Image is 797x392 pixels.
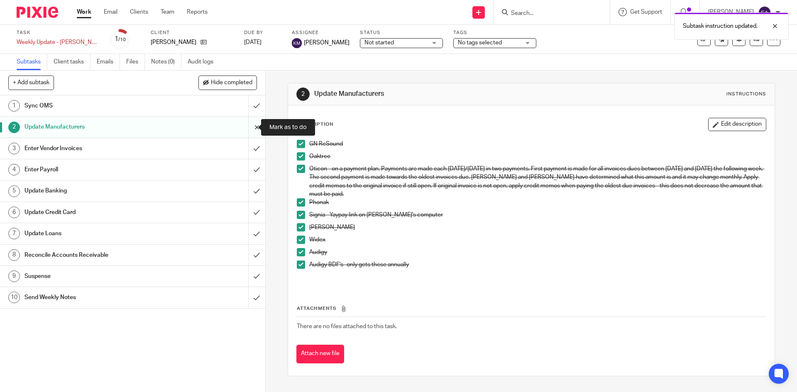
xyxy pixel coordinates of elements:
img: svg%3E [758,6,771,19]
span: Attachments [297,306,337,311]
span: Not started [364,40,394,46]
h1: Sync OMS [24,100,168,112]
div: 10 [8,292,20,303]
h1: Enter Payroll [24,163,168,176]
p: Audigy BDF's -only gets these annually [309,261,765,269]
div: 3 [8,143,20,154]
p: Signia - Yaypay link on [PERSON_NAME]'s computer [309,211,765,219]
label: Assignee [292,29,350,36]
p: Widex [309,236,765,244]
small: /10 [118,37,126,42]
div: 1 [8,100,20,112]
div: 5 [8,185,20,197]
p: [PERSON_NAME] [151,38,196,46]
span: [PERSON_NAME] [304,39,350,47]
div: Weekly Update - [PERSON_NAME] 2 [17,38,100,46]
span: No tags selected [458,40,502,46]
p: Oticon - on a payment plan. Payments are made each [DATE]/[DATE] in two payments. First payment i... [309,165,765,198]
a: Team [161,8,174,16]
a: Work [77,8,91,16]
p: Subtask instruction updated. [683,22,758,30]
button: Hide completed [198,75,257,90]
label: Status [360,29,443,36]
button: Edit description [708,118,766,131]
h1: Send Weekly Notes [24,291,168,304]
div: Weekly Update - Fligor 2 [17,38,100,46]
div: 2 [8,122,20,133]
p: Audigy [309,248,765,256]
div: 2 [296,88,310,101]
p: GN ReSound [309,140,765,148]
button: Attach new file [296,345,344,363]
a: Notes (0) [151,54,181,70]
a: Reports [187,8,208,16]
a: Audit logs [188,54,220,70]
h1: Update Credit Card [24,206,168,219]
label: Client [151,29,234,36]
div: 7 [8,228,20,239]
div: 1 [115,34,126,44]
button: + Add subtask [8,75,54,90]
a: Emails [97,54,120,70]
h1: Enter Vendor Invoices [24,142,168,155]
div: 4 [8,164,20,175]
a: Clients [130,8,148,16]
label: Task [17,29,100,36]
a: Files [126,54,145,70]
h1: Update Manufacturers [314,90,549,98]
span: There are no files attached to this task. [297,324,397,329]
a: Client tasks [54,54,90,70]
p: Description [296,121,333,128]
h1: Reconcile Accounts Receivable [24,249,168,261]
h1: Update Banking [24,185,168,197]
div: 6 [8,207,20,218]
p: Phonak [309,198,765,207]
p: [PERSON_NAME] [309,223,765,231]
div: Instructions [726,91,766,97]
a: Email [104,8,117,16]
div: 8 [8,249,20,261]
h1: Update Manufacturers [24,121,168,133]
h1: Suspense [24,270,168,282]
img: Pixie [17,7,58,18]
label: Due by [244,29,281,36]
a: Subtasks [17,54,47,70]
div: 9 [8,270,20,282]
p: Oaktree [309,152,765,161]
span: [DATE] [244,39,262,45]
h1: Update Loans [24,227,168,240]
img: svg%3E [292,38,302,48]
span: Hide completed [211,80,252,86]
